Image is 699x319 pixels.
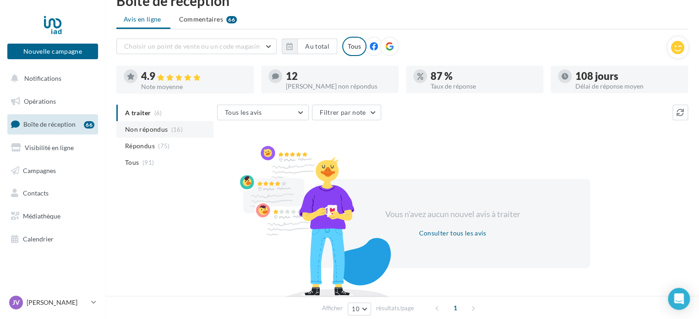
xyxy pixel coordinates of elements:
[431,83,536,90] div: Taux de réponse
[348,302,371,315] button: 10
[125,125,168,134] span: Non répondus
[23,235,54,243] span: Calendrier
[668,288,690,310] div: Open Intercom Messenger
[7,294,98,311] a: JV [PERSON_NAME]
[23,212,60,220] span: Médiathèque
[217,105,309,120] button: Tous les avis
[282,39,337,54] button: Au total
[24,74,61,82] span: Notifications
[575,71,681,81] div: 108 jours
[12,298,20,307] span: JV
[374,208,531,220] div: Vous n'avez aucun nouvel avis à traiter
[142,159,154,166] span: (91)
[575,83,681,90] div: Délai de réponse moyen
[312,105,381,120] button: Filtrer par note
[141,84,246,90] div: Note moyenne
[297,39,337,54] button: Au total
[226,16,237,23] div: 66
[431,71,536,81] div: 87 %
[5,161,100,180] a: Campagnes
[5,207,100,226] a: Médiathèque
[5,184,100,203] a: Contacts
[5,229,100,249] a: Calendrier
[124,42,260,50] span: Choisir un point de vente ou un code magasin
[158,142,169,150] span: (75)
[7,44,98,59] button: Nouvelle campagne
[5,138,100,157] a: Visibilité en ligne
[286,83,391,90] div: [PERSON_NAME] non répondus
[84,121,94,129] div: 66
[23,120,76,128] span: Boîte de réception
[286,71,391,81] div: 12
[322,304,343,313] span: Afficher
[179,15,223,24] span: Commentaires
[5,92,100,111] a: Opérations
[27,298,87,307] p: [PERSON_NAME]
[5,69,96,88] button: Notifications
[342,37,366,56] div: Tous
[415,228,490,239] button: Consulter tous les avis
[141,71,246,82] div: 4.9
[23,189,49,197] span: Contacts
[448,301,463,315] span: 1
[25,144,74,151] span: Visibilité en ligne
[171,126,183,133] span: (16)
[24,97,56,105] span: Opérations
[125,141,155,151] span: Répondus
[116,39,277,54] button: Choisir un point de vente ou un code magasin
[5,114,100,134] a: Boîte de réception66
[352,305,360,313] span: 10
[376,304,414,313] span: résultats/page
[125,158,139,167] span: Tous
[225,108,262,116] span: Tous les avis
[23,166,56,174] span: Campagnes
